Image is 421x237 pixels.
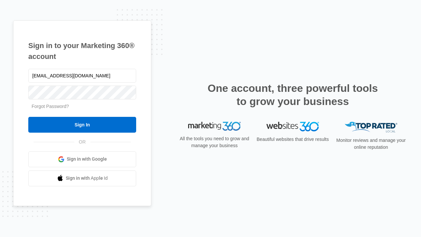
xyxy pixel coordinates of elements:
[28,171,136,186] a: Sign in with Apple Id
[28,151,136,167] a: Sign in with Google
[67,156,107,163] span: Sign in with Google
[66,175,108,182] span: Sign in with Apple Id
[345,122,397,133] img: Top Rated Local
[28,117,136,133] input: Sign In
[188,122,241,131] img: Marketing 360
[28,69,136,83] input: Email
[266,122,319,131] img: Websites 360
[334,137,408,151] p: Monitor reviews and manage your online reputation
[206,82,380,108] h2: One account, three powerful tools to grow your business
[256,136,330,143] p: Beautiful websites that drive results
[74,139,90,145] span: OR
[28,40,136,62] h1: Sign in to your Marketing 360® account
[32,104,69,109] a: Forgot Password?
[178,135,251,149] p: All the tools you need to grow and manage your business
